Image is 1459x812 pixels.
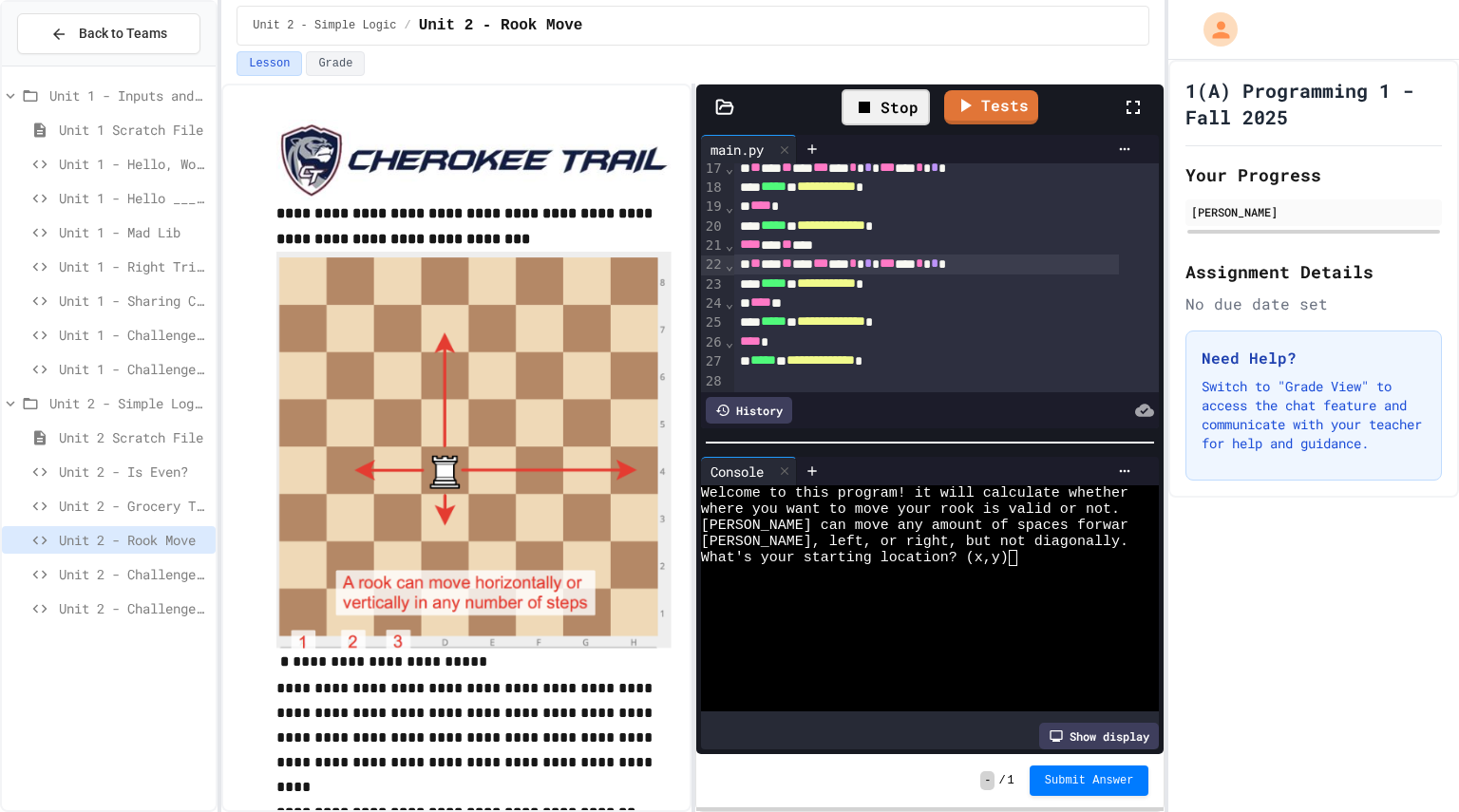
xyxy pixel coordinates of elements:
div: 26 [701,333,725,352]
span: / [998,773,1005,788]
span: / [404,18,410,33]
h2: Assignment Details [1185,258,1442,285]
div: Console [701,457,797,485]
span: Fold line [725,237,734,253]
span: Unit 1 - Inputs and Numbers [49,85,208,105]
div: 24 [701,294,725,313]
div: 27 [701,352,725,371]
button: Back to Teams [17,13,200,54]
div: History [706,397,792,424]
div: No due date set [1185,293,1442,315]
h3: Need Help? [1202,347,1426,369]
h1: 1(A) Programming 1 - Fall 2025 [1185,77,1442,130]
h2: Your Progress [1185,161,1442,188]
span: Unit 1 - Challenge Project - Ancient Pyramid [59,359,208,379]
div: main.py [701,140,773,160]
div: 21 [701,236,725,255]
span: Unit 2 - Grocery Tracker [59,496,208,516]
p: Switch to "Grade View" to access the chat feature and communicate with your teacher for help and ... [1202,377,1426,453]
span: Fold line [725,334,734,349]
span: Unit 2 - Is Even? [59,462,208,482]
div: Console [701,462,773,482]
a: Tests [944,90,1038,124]
div: 17 [701,160,725,179]
span: Unit 2 - Challenge Project - Type of Triangle [59,564,208,584]
span: Unit 2 - Rook Move [59,530,208,550]
div: 23 [701,275,725,294]
span: - [980,771,995,790]
span: Submit Answer [1045,773,1134,788]
span: Unit 1 - Challenge Project - Cat Years Calculator [59,325,208,345]
div: 19 [701,198,725,217]
span: Unit 2 - Simple Logic [253,18,396,33]
div: 20 [701,217,725,236]
span: What's your starting location? (x,y) [701,550,1009,566]
span: where you want to move your rook is valid or not. [701,501,1120,518]
span: Unit 1 - Sharing Cookies [59,291,208,311]
span: 1 [1008,773,1014,788]
span: Unit 1 - Right Triangle Calculator [59,256,208,276]
div: 28 [701,372,725,391]
button: Grade [306,51,365,76]
span: Unit 2 - Challenge Project - Colors on Chessboard [59,598,208,618]
span: [PERSON_NAME] can move any amount of spaces forward, back [701,518,1188,534]
div: main.py [701,135,797,163]
span: Fold line [725,295,734,311]
span: Back to Teams [79,24,167,44]
span: Unit 2 - Rook Move [419,14,583,37]
div: 25 [701,313,725,332]
button: Lesson [237,51,302,76]
div: 29 [701,390,725,409]
span: Unit 1 - Hello, World! [59,154,208,174]
button: Submit Answer [1030,765,1149,796]
span: Unit 2 Scratch File [59,427,208,447]
div: Stop [842,89,930,125]
span: Unit 1 Scratch File [59,120,208,140]
span: Unit 1 - Hello _____ [59,188,208,208]
span: Unit 1 - Mad Lib [59,222,208,242]
span: Fold line [725,161,734,176]
span: Fold line [725,199,734,215]
div: 22 [701,255,725,274]
span: Fold line [725,257,734,273]
div: [PERSON_NAME] [1191,203,1436,220]
span: Unit 2 - Simple Logic [49,393,208,413]
span: Welcome to this program! it will calculate whether [701,485,1128,501]
div: 18 [701,179,725,198]
span: [PERSON_NAME], left, or right, but not diagonally. [701,534,1128,550]
div: My Account [1184,8,1242,51]
div: Show display [1039,723,1159,749]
